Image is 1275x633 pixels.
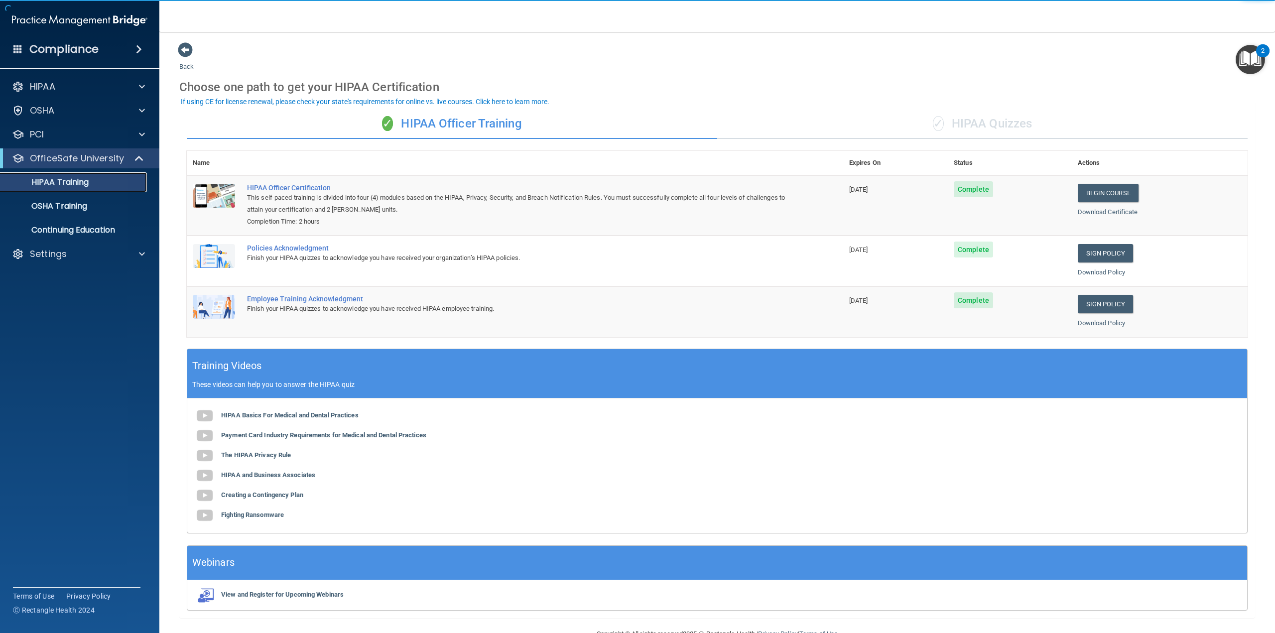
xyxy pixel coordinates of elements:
[221,471,315,479] b: HIPAA and Business Associates
[933,116,944,131] span: ✓
[221,431,426,439] b: Payment Card Industry Requirements for Medical and Dental Practices
[187,151,241,175] th: Name
[1078,244,1133,262] a: Sign Policy
[717,109,1248,139] div: HIPAA Quizzes
[1078,319,1126,327] a: Download Policy
[1078,268,1126,276] a: Download Policy
[12,152,144,164] a: OfficeSafe University
[1072,151,1248,175] th: Actions
[6,225,142,235] p: Continuing Education
[221,411,359,419] b: HIPAA Basics For Medical and Dental Practices
[192,380,1242,388] p: These videos can help you to answer the HIPAA quiz
[6,177,89,187] p: HIPAA Training
[1078,295,1133,313] a: Sign Policy
[247,184,793,192] a: HIPAA Officer Certification
[179,73,1255,102] div: Choose one path to get your HIPAA Certification
[843,151,948,175] th: Expires On
[195,588,215,603] img: webinarIcon.c7ebbf15.png
[954,181,993,197] span: Complete
[195,446,215,466] img: gray_youtube_icon.38fcd6cc.png
[195,466,215,486] img: gray_youtube_icon.38fcd6cc.png
[954,242,993,257] span: Complete
[247,295,793,303] div: Employee Training Acknowledgment
[66,591,111,601] a: Privacy Policy
[195,426,215,446] img: gray_youtube_icon.38fcd6cc.png
[195,486,215,506] img: gray_youtube_icon.38fcd6cc.png
[12,105,145,117] a: OSHA
[247,244,793,252] div: Policies Acknowledgment
[1261,51,1265,64] div: 2
[30,248,67,260] p: Settings
[13,591,54,601] a: Terms of Use
[247,252,793,264] div: Finish your HIPAA quizzes to acknowledge you have received your organization’s HIPAA policies.
[13,605,95,615] span: Ⓒ Rectangle Health 2024
[181,98,549,105] div: If using CE for license renewal, please check your state's requirements for online vs. live cours...
[247,216,793,228] div: Completion Time: 2 hours
[195,506,215,525] img: gray_youtube_icon.38fcd6cc.png
[29,42,99,56] h4: Compliance
[6,201,87,211] p: OSHA Training
[12,128,145,140] a: PCI
[192,554,235,571] h5: Webinars
[221,591,344,598] b: View and Register for Upcoming Webinars
[954,292,993,308] span: Complete
[30,105,55,117] p: OSHA
[221,491,303,499] b: Creating a Contingency Plan
[849,297,868,304] span: [DATE]
[179,97,551,107] button: If using CE for license renewal, please check your state's requirements for online vs. live cours...
[247,192,793,216] div: This self-paced training is divided into four (4) modules based on the HIPAA, Privacy, Security, ...
[1078,184,1139,202] a: Begin Course
[12,10,147,30] img: PMB logo
[30,128,44,140] p: PCI
[382,116,393,131] span: ✓
[1078,208,1138,216] a: Download Certificate
[12,81,145,93] a: HIPAA
[30,81,55,93] p: HIPAA
[179,51,194,70] a: Back
[849,246,868,253] span: [DATE]
[12,248,145,260] a: Settings
[221,451,291,459] b: The HIPAA Privacy Rule
[30,152,124,164] p: OfficeSafe University
[948,151,1072,175] th: Status
[849,186,868,193] span: [DATE]
[1236,45,1265,74] button: Open Resource Center, 2 new notifications
[192,357,262,375] h5: Training Videos
[195,406,215,426] img: gray_youtube_icon.38fcd6cc.png
[221,511,284,518] b: Fighting Ransomware
[187,109,717,139] div: HIPAA Officer Training
[247,303,793,315] div: Finish your HIPAA quizzes to acknowledge you have received HIPAA employee training.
